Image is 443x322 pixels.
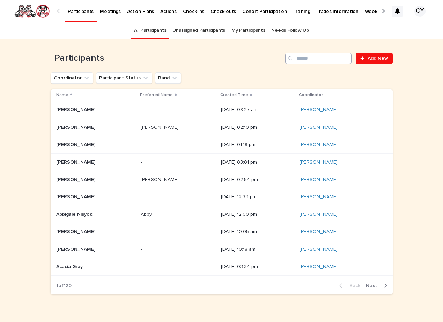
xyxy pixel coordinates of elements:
[51,101,393,119] tr: [PERSON_NAME][PERSON_NAME] -- [DATE] 08:27 am[PERSON_NAME]
[300,142,338,148] a: [PERSON_NAME]
[56,106,97,113] p: [PERSON_NAME]
[141,158,143,165] p: -
[51,188,393,206] tr: [PERSON_NAME][PERSON_NAME] -- [DATE] 12:34 pm[PERSON_NAME]
[51,72,93,84] button: Coordinator
[140,91,173,99] p: Preferred Name
[221,212,294,217] p: [DATE] 12:00 pm
[300,177,338,183] a: [PERSON_NAME]
[221,229,294,235] p: [DATE] 10:05 am
[221,264,294,270] p: [DATE] 03:34 pm
[221,159,294,165] p: [DATE] 03:01 pm
[96,72,152,84] button: Participant Status
[300,159,338,165] a: [PERSON_NAME]
[141,193,143,200] p: -
[56,176,97,183] p: [PERSON_NAME]
[141,210,153,217] p: Abby
[363,282,393,289] button: Next
[51,241,393,258] tr: [PERSON_NAME][PERSON_NAME] -- [DATE] 10:18 am[PERSON_NAME]
[300,246,338,252] a: [PERSON_NAME]
[221,107,294,113] p: [DATE] 08:27 am
[51,206,393,223] tr: Abbigale NisyokAbbigale Nisyok AbbyAbby [DATE] 12:00 pm[PERSON_NAME]
[56,263,84,270] p: Acacia Gray
[141,123,180,130] p: [PERSON_NAME]
[300,107,338,113] a: [PERSON_NAME]
[221,246,294,252] p: [DATE] 10:18 am
[356,53,392,64] a: Add New
[271,22,309,39] a: Needs Follow Up
[51,53,283,64] h1: Participants
[220,91,248,99] p: Created Time
[300,212,338,217] a: [PERSON_NAME]
[221,142,294,148] p: [DATE] 01:18 pm
[414,6,426,17] div: CY
[51,171,393,188] tr: [PERSON_NAME][PERSON_NAME] [PERSON_NAME][PERSON_NAME] [DATE] 02:54 pm[PERSON_NAME]
[221,194,294,200] p: [DATE] 12:34 pm
[368,56,388,61] span: Add New
[300,194,338,200] a: [PERSON_NAME]
[141,245,143,252] p: -
[56,158,97,165] p: [PERSON_NAME]
[334,282,363,289] button: Back
[51,153,393,171] tr: [PERSON_NAME][PERSON_NAME] -- [DATE] 03:01 pm[PERSON_NAME]
[134,22,166,39] a: All Participants
[366,283,381,288] span: Next
[345,283,360,288] span: Back
[141,141,143,148] p: -
[56,210,94,217] p: Abbigale Nisyok
[300,229,338,235] a: [PERSON_NAME]
[299,91,323,99] p: Coordinator
[56,193,97,200] p: [PERSON_NAME]
[141,106,143,113] p: -
[300,124,338,130] a: [PERSON_NAME]
[285,53,352,64] input: Search
[141,263,143,270] p: -
[141,176,180,183] p: [PERSON_NAME]
[155,72,181,84] button: Band
[172,22,225,39] a: Unassigned Participants
[221,177,294,183] p: [DATE] 02:54 pm
[14,4,50,18] img: rNyI97lYS1uoOg9yXW8k
[56,245,97,252] p: [PERSON_NAME]
[56,91,68,99] p: Name
[51,258,393,276] tr: Acacia GrayAcacia Gray -- [DATE] 03:34 pm[PERSON_NAME]
[51,277,77,294] p: 1 of 120
[56,123,97,130] p: [PERSON_NAME]
[51,136,393,153] tr: [PERSON_NAME][PERSON_NAME] -- [DATE] 01:18 pm[PERSON_NAME]
[141,228,143,235] p: -
[221,124,294,130] p: [DATE] 02:10 pm
[231,22,265,39] a: My Participants
[56,228,97,235] p: [PERSON_NAME]
[56,141,97,148] p: [PERSON_NAME]
[300,264,338,270] a: [PERSON_NAME]
[51,223,393,241] tr: [PERSON_NAME][PERSON_NAME] -- [DATE] 10:05 am[PERSON_NAME]
[51,119,393,136] tr: [PERSON_NAME][PERSON_NAME] [PERSON_NAME][PERSON_NAME] [DATE] 02:10 pm[PERSON_NAME]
